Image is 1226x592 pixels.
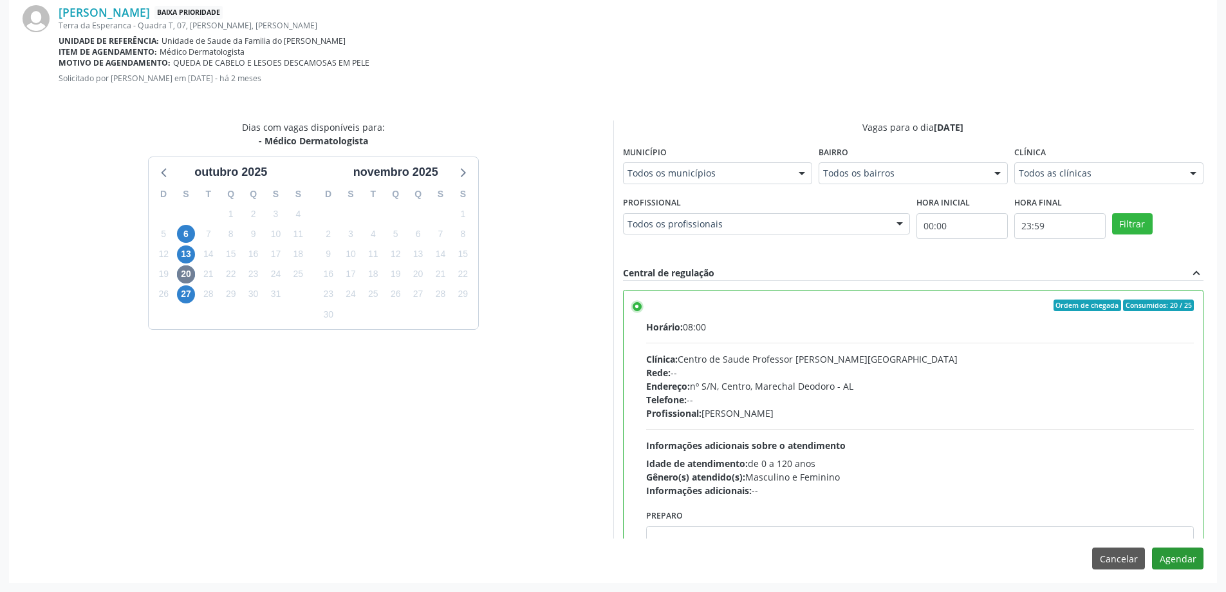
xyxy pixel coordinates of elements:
span: Endereço: [646,380,690,392]
span: Todos os municípios [627,167,786,180]
span: terça-feira, 18 de novembro de 2025 [364,265,382,283]
div: [PERSON_NAME] [646,406,1194,420]
span: quinta-feira, 30 de outubro de 2025 [245,285,263,303]
input: Selecione o horário [916,213,1008,239]
p: Solicitado por [PERSON_NAME] em [DATE] - há 2 meses [59,73,1203,84]
span: quarta-feira, 22 de outubro de 2025 [222,265,240,283]
span: [DATE] [934,121,963,133]
span: domingo, 9 de novembro de 2025 [319,245,337,263]
span: Médico Dermatologista [160,46,245,57]
span: sábado, 18 de outubro de 2025 [289,245,307,263]
b: Item de agendamento: [59,46,157,57]
span: QUEDA DE CABELO E LESOES DESCAMOSAS EM PELE [173,57,369,68]
span: segunda-feira, 17 de novembro de 2025 [342,265,360,283]
div: Masculino e Feminino [646,470,1194,484]
span: quarta-feira, 19 de novembro de 2025 [387,265,405,283]
div: 08:00 [646,320,1194,334]
a: [PERSON_NAME] [59,5,150,19]
div: de 0 a 120 anos [646,457,1194,470]
div: Centro de Saude Professor [PERSON_NAME][GEOGRAPHIC_DATA] [646,352,1194,366]
span: quinta-feira, 9 de outubro de 2025 [245,225,263,243]
b: Motivo de agendamento: [59,57,171,68]
div: D [317,184,340,204]
span: quinta-feira, 6 de novembro de 2025 [409,225,427,243]
label: Profissional [623,193,681,213]
span: Idade de atendimento: [646,457,748,470]
span: segunda-feira, 3 de novembro de 2025 [342,225,360,243]
span: sábado, 25 de outubro de 2025 [289,265,307,283]
span: terça-feira, 28 de outubro de 2025 [200,285,218,303]
span: terça-feira, 11 de novembro de 2025 [364,245,382,263]
div: Central de regulação [623,266,714,280]
span: terça-feira, 4 de novembro de 2025 [364,225,382,243]
div: S [429,184,452,204]
span: quarta-feira, 8 de outubro de 2025 [222,225,240,243]
span: sexta-feira, 14 de novembro de 2025 [431,245,449,263]
span: Horário: [646,321,683,333]
span: quinta-feira, 16 de outubro de 2025 [245,245,263,263]
div: S [287,184,310,204]
i: expand_less [1189,266,1203,280]
button: Agendar [1152,548,1203,569]
div: S [452,184,474,204]
span: Unidade de Saude da Familia do [PERSON_NAME] [162,35,346,46]
span: segunda-feira, 20 de outubro de 2025 [177,265,195,283]
span: quarta-feira, 29 de outubro de 2025 [222,285,240,303]
span: Todos as clínicas [1019,167,1177,180]
span: domingo, 12 de outubro de 2025 [154,245,172,263]
div: nº S/N, Centro, Marechal Deodoro - AL [646,379,1194,393]
span: terça-feira, 14 de outubro de 2025 [200,245,218,263]
div: Q [219,184,242,204]
label: Bairro [819,143,848,163]
span: sexta-feira, 7 de novembro de 2025 [431,225,449,243]
span: domingo, 2 de novembro de 2025 [319,225,337,243]
span: terça-feira, 25 de novembro de 2025 [364,285,382,303]
span: segunda-feira, 24 de novembro de 2025 [342,285,360,303]
span: Informações adicionais sobre o atendimento [646,439,846,452]
span: segunda-feira, 6 de outubro de 2025 [177,225,195,243]
label: Município [623,143,667,163]
span: Profissional: [646,407,701,419]
span: Consumidos: 20 / 25 [1123,300,1194,311]
span: sexta-feira, 10 de outubro de 2025 [266,225,284,243]
div: T [362,184,384,204]
div: Q [407,184,429,204]
span: sábado, 8 de novembro de 2025 [454,225,472,243]
img: img [23,5,50,32]
span: quarta-feira, 26 de novembro de 2025 [387,285,405,303]
div: T [197,184,219,204]
span: domingo, 5 de outubro de 2025 [154,225,172,243]
span: domingo, 23 de novembro de 2025 [319,285,337,303]
div: S [175,184,198,204]
span: Baixa Prioridade [154,6,223,19]
span: sexta-feira, 31 de outubro de 2025 [266,285,284,303]
span: segunda-feira, 10 de novembro de 2025 [342,245,360,263]
span: sexta-feira, 24 de outubro de 2025 [266,265,284,283]
span: terça-feira, 21 de outubro de 2025 [200,265,218,283]
button: Filtrar [1112,213,1153,235]
span: domingo, 26 de outubro de 2025 [154,285,172,303]
div: Dias com vagas disponíveis para: [242,120,385,148]
span: segunda-feira, 13 de outubro de 2025 [177,245,195,263]
label: Hora inicial [916,193,970,213]
span: quarta-feira, 15 de outubro de 2025 [222,245,240,263]
label: Clínica [1014,143,1046,163]
span: Todos os bairros [823,167,981,180]
span: Rede: [646,367,671,379]
div: -- [646,366,1194,379]
span: sexta-feira, 21 de novembro de 2025 [431,265,449,283]
div: - Médico Dermatologista [242,134,385,148]
span: segunda-feira, 27 de outubro de 2025 [177,285,195,303]
span: domingo, 19 de outubro de 2025 [154,265,172,283]
button: Cancelar [1092,548,1145,569]
span: Todos os profissionais [627,218,884,231]
div: S [265,184,287,204]
span: sexta-feira, 3 de outubro de 2025 [266,205,284,223]
div: Q [242,184,265,204]
span: quinta-feira, 27 de novembro de 2025 [409,285,427,303]
span: quinta-feira, 23 de outubro de 2025 [245,265,263,283]
div: -- [646,484,1194,497]
span: domingo, 16 de novembro de 2025 [319,265,337,283]
span: Ordem de chegada [1054,300,1121,311]
span: quarta-feira, 5 de novembro de 2025 [387,225,405,243]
